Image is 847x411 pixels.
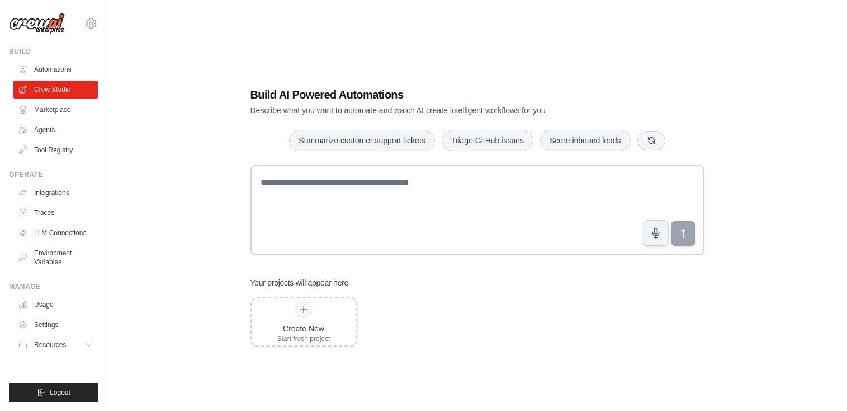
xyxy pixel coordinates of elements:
[9,47,98,56] div: Build
[13,336,98,354] button: Resources
[13,316,98,334] a: Settings
[13,244,98,271] a: Environment Variables
[277,323,330,334] div: Create New
[643,220,669,246] button: Click to speak your automation idea
[9,170,98,179] div: Operate
[50,388,70,397] span: Logout
[13,121,98,139] a: Agents
[13,184,98,202] a: Integrations
[13,224,98,242] a: LLM Connections
[34,340,66,349] span: Resources
[442,130,533,151] button: Triage GitHub issues
[9,13,65,34] img: Logo
[9,282,98,291] div: Manage
[289,130,434,151] button: Summarize customer support tickets
[13,101,98,119] a: Marketplace
[13,60,98,78] a: Automations
[250,105,626,116] p: Describe what you want to automate and watch AI create intelligent workflows for you
[9,383,98,402] button: Logout
[540,130,631,151] button: Score inbound leads
[13,141,98,159] a: Tool Registry
[250,277,349,288] h3: Your projects will appear here
[13,204,98,222] a: Traces
[250,87,626,102] h1: Build AI Powered Automations
[13,81,98,99] a: Crew Studio
[637,131,665,150] button: Get new suggestions
[13,296,98,314] a: Usage
[277,334,330,343] div: Start fresh project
